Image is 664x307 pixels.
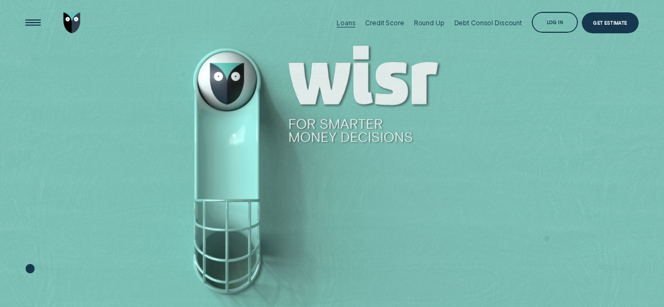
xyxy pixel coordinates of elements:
[532,12,578,33] button: Log in
[365,19,404,27] div: Credit Score
[23,12,44,33] button: Open Menu
[582,12,639,33] a: Get Estimate
[414,19,445,27] div: Round Up
[63,12,81,33] img: Wisr
[454,19,523,27] div: Debt Consol Discount
[337,19,355,27] div: Loans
